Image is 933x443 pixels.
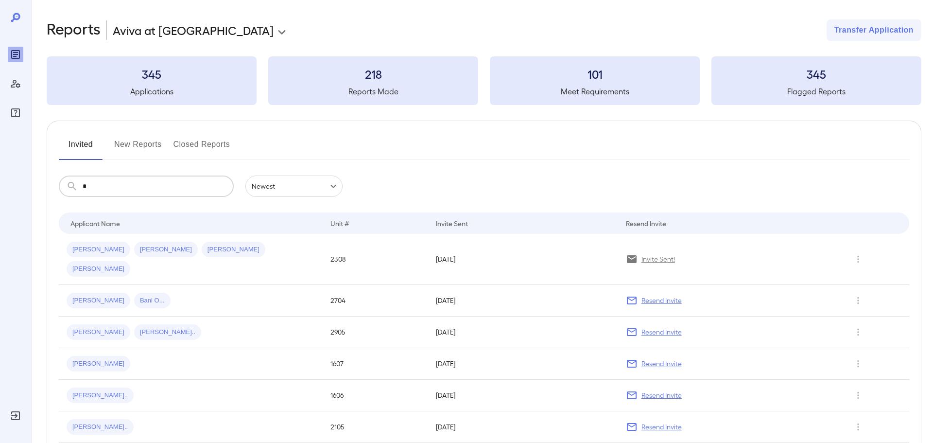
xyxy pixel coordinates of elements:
[428,317,618,348] td: [DATE]
[8,408,23,424] div: Log Out
[47,66,257,82] h3: 345
[202,245,265,254] span: [PERSON_NAME]
[59,137,103,160] button: Invited
[47,19,101,41] h2: Reports
[323,380,428,411] td: 1606
[8,76,23,91] div: Manage Users
[850,419,866,435] button: Row Actions
[850,388,866,403] button: Row Actions
[641,390,682,400] p: Resend Invite
[67,423,134,432] span: [PERSON_NAME]..
[134,296,171,305] span: Bani O...
[428,234,618,285] td: [DATE]
[711,66,921,82] h3: 345
[641,422,682,432] p: Resend Invite
[268,86,478,97] h5: Reports Made
[323,317,428,348] td: 2905
[323,348,428,380] td: 1607
[436,217,468,229] div: Invite Sent
[641,327,682,337] p: Resend Invite
[641,296,682,305] p: Resend Invite
[67,245,130,254] span: [PERSON_NAME]
[70,217,120,229] div: Applicant Name
[428,348,618,380] td: [DATE]
[428,285,618,317] td: [DATE]
[626,217,666,229] div: Resend Invite
[67,328,130,337] span: [PERSON_NAME]
[173,137,230,160] button: Closed Reports
[490,86,700,97] h5: Meet Requirements
[850,356,866,372] button: Row Actions
[114,137,162,160] button: New Reports
[330,217,349,229] div: Unit #
[67,359,130,369] span: [PERSON_NAME]
[113,22,274,38] p: Aviva at [GEOGRAPHIC_DATA]
[850,251,866,267] button: Row Actions
[641,254,675,264] p: Invite Sent!
[323,411,428,443] td: 2105
[67,296,130,305] span: [PERSON_NAME]
[490,66,700,82] h3: 101
[134,328,201,337] span: [PERSON_NAME]..
[323,234,428,285] td: 2308
[641,359,682,369] p: Resend Invite
[428,411,618,443] td: [DATE]
[245,176,343,197] div: Newest
[323,285,428,317] td: 2704
[827,19,921,41] button: Transfer Application
[850,293,866,308] button: Row Actions
[850,324,866,340] button: Row Actions
[428,380,618,411] td: [DATE]
[134,245,198,254] span: [PERSON_NAME]
[47,56,921,105] summary: 345Applications218Reports Made101Meet Requirements345Flagged Reports
[67,265,130,274] span: [PERSON_NAME]
[8,47,23,62] div: Reports
[8,105,23,121] div: FAQ
[67,391,134,400] span: [PERSON_NAME]..
[711,86,921,97] h5: Flagged Reports
[47,86,257,97] h5: Applications
[268,66,478,82] h3: 218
